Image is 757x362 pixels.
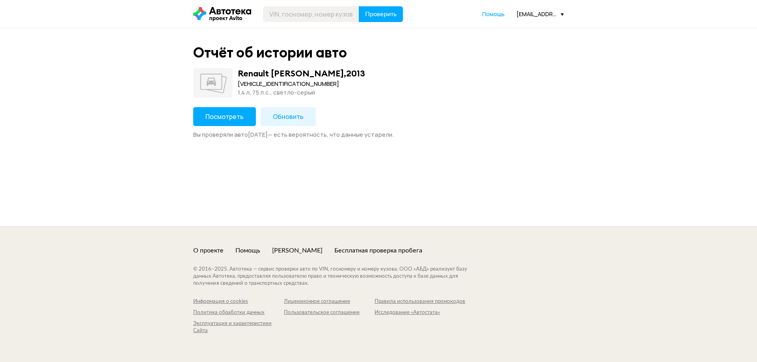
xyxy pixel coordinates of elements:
div: 1.4 л, 75 л.c., светло-серый [238,88,365,97]
a: Бесплатная проверка пробега [334,246,422,255]
div: © 2016– 2025 . Автотека — сервис проверки авто по VIN, госномеру и номеру кузова. ООО «АБД» реали... [193,266,483,287]
a: Эксплуатация и характеристики Сайта [193,320,284,334]
a: Пользовательское соглашение [284,309,375,316]
div: [VEHICLE_IDENTIFICATION_NUMBER] [238,80,365,88]
a: Правила использования промокодов [375,298,465,305]
a: [PERSON_NAME] [272,246,323,255]
input: VIN, госномер, номер кузова [263,6,359,22]
button: Посмотреть [193,107,256,126]
div: [EMAIL_ADDRESS][DOMAIN_NAME] [516,10,564,18]
span: Проверить [365,11,397,17]
span: Обновить [273,112,304,121]
div: Renault [PERSON_NAME] , 2013 [238,68,365,78]
button: Обновить [261,107,316,126]
a: Помощь [482,10,505,18]
a: О проекте [193,246,224,255]
a: Политика обработки данных [193,309,284,316]
span: Посмотреть [205,112,244,121]
button: Проверить [359,6,403,22]
div: Отчёт об истории авто [193,44,347,61]
a: Исследование «Автостата» [375,309,465,316]
div: Вы проверяли авто [DATE] — есть вероятность, что данные устарели. [193,131,564,139]
a: Лицензионное соглашение [284,298,375,305]
a: Информация о cookies [193,298,284,305]
a: Помощь [235,246,260,255]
